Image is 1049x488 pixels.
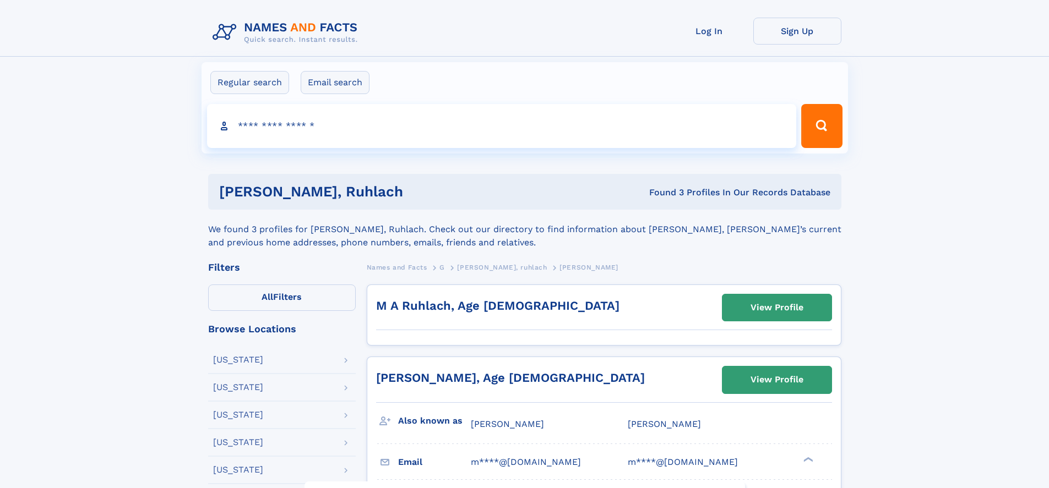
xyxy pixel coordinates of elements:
[398,412,471,430] h3: Also known as
[208,324,356,334] div: Browse Locations
[559,264,618,271] span: [PERSON_NAME]
[301,71,369,94] label: Email search
[722,366,831,393] a: View Profile
[213,355,263,364] div: [US_STATE]
[213,465,263,474] div: [US_STATE]
[751,367,803,392] div: View Profile
[801,456,814,463] div: ❯
[628,419,701,429] span: [PERSON_NAME]
[207,104,797,148] input: search input
[398,453,471,471] h3: Email
[665,18,753,45] a: Log In
[439,264,445,271] span: G
[208,18,367,47] img: Logo Names and Facts
[219,185,526,199] h1: [PERSON_NAME], ruhlach
[439,260,445,274] a: G
[376,299,619,312] a: M A Ruhlach, Age [DEMOGRAPHIC_DATA]
[801,104,842,148] button: Search Button
[753,18,841,45] a: Sign Up
[751,295,803,320] div: View Profile
[262,292,273,302] span: All
[210,71,289,94] label: Regular search
[208,262,356,272] div: Filters
[471,419,544,429] span: [PERSON_NAME]
[367,260,427,274] a: Names and Facts
[376,371,645,385] a: [PERSON_NAME], Age [DEMOGRAPHIC_DATA]
[208,284,356,311] label: Filters
[457,264,547,271] span: [PERSON_NAME], ruhlach
[526,187,830,199] div: Found 3 Profiles In Our Records Database
[213,383,263,392] div: [US_STATE]
[457,260,547,274] a: [PERSON_NAME], ruhlach
[722,294,831,321] a: View Profile
[208,210,841,249] div: We found 3 profiles for [PERSON_NAME], Ruhlach. Check out our directory to find information about...
[213,438,263,447] div: [US_STATE]
[213,410,263,419] div: [US_STATE]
